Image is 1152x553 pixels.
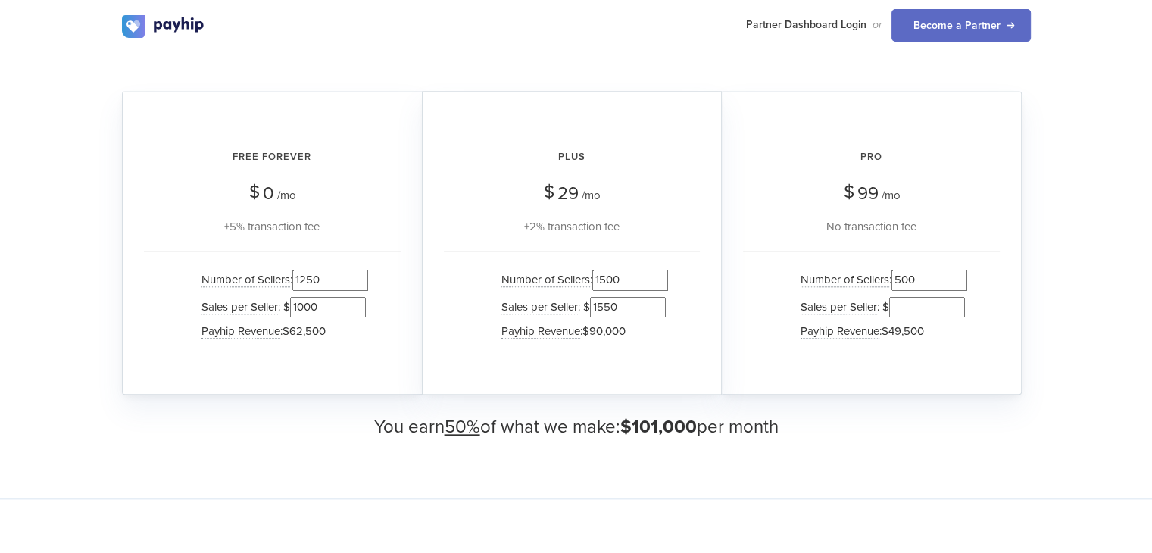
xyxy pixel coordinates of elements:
[444,217,700,236] div: +2% transaction fee
[445,416,480,438] u: 50%
[494,320,668,342] li: :
[844,176,854,208] span: $
[891,9,1031,42] a: Become a Partner
[793,267,967,293] li: :
[283,324,326,338] span: $62,500
[277,189,296,202] span: /mo
[201,324,280,339] span: Payhip Revenue
[194,294,368,320] li: : $
[620,416,697,438] span: $101,000
[144,137,401,177] h2: Free Forever
[557,183,579,205] span: 29
[801,300,877,314] span: Sales per Seller
[494,294,668,320] li: : $
[793,320,967,342] li: :
[249,176,260,208] span: $
[801,273,889,287] span: Number of Sellers
[494,267,668,293] li: :
[201,300,278,314] span: Sales per Seller
[882,189,901,202] span: /mo
[793,294,967,320] li: : $
[882,324,924,338] span: $49,500
[801,324,879,339] span: Payhip Revenue
[857,183,879,205] span: 99
[582,189,601,202] span: /mo
[501,300,578,314] span: Sales per Seller
[263,183,274,205] span: 0
[122,417,1031,437] h3: You earn of what we make: per month
[144,217,401,236] div: +5% transaction fee
[544,176,554,208] span: $
[582,324,626,338] span: $90,000
[122,15,205,38] img: logo.svg
[194,320,368,342] li: :
[194,267,368,293] li: :
[743,217,1000,236] div: No transaction fee
[444,137,700,177] h2: Plus
[501,324,580,339] span: Payhip Revenue
[201,273,290,287] span: Number of Sellers
[743,137,1000,177] h2: Pro
[501,273,590,287] span: Number of Sellers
